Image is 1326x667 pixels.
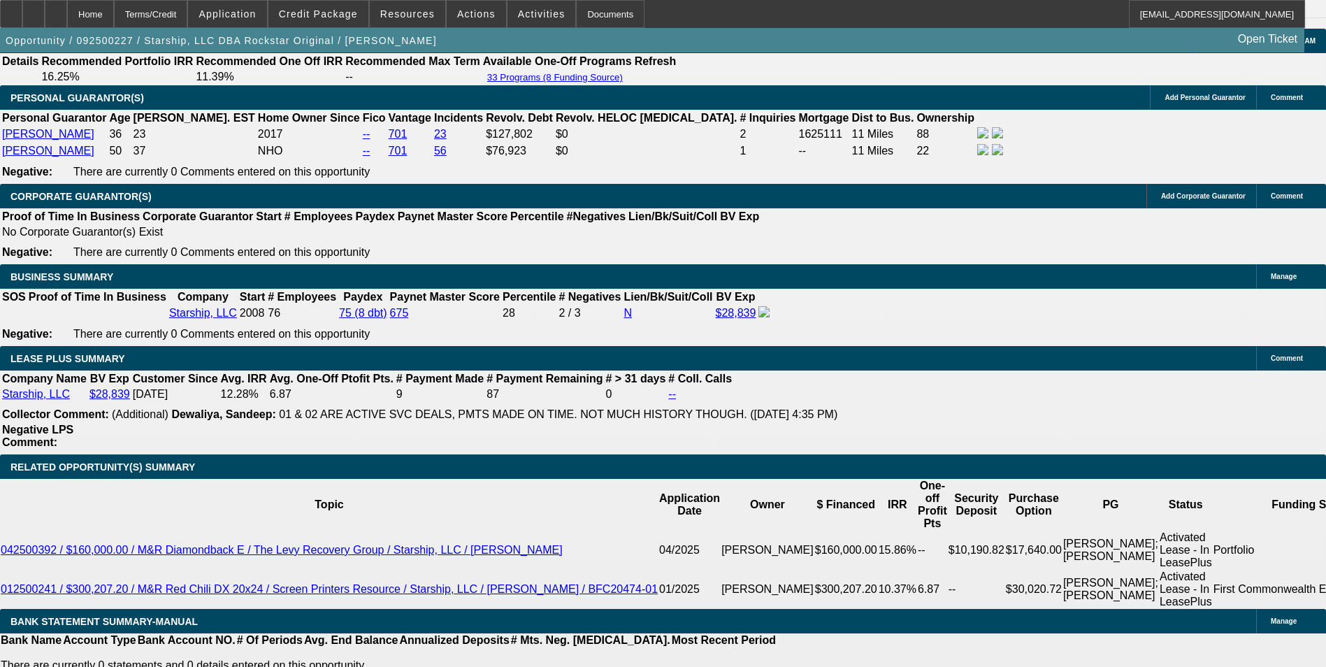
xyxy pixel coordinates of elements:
[1271,354,1303,362] span: Comment
[2,246,52,258] b: Negative:
[269,387,394,401] td: 6.87
[1271,192,1303,200] span: Comment
[658,570,721,609] td: 01/2025
[112,408,168,420] span: (Additional)
[916,143,975,159] td: 22
[169,307,237,319] a: Starship, LLC
[195,55,343,69] th: Recommended One Off IRR
[356,210,395,222] b: Paydex
[256,210,281,222] b: Start
[396,373,484,385] b: # Payment Made
[567,210,626,222] b: #Negatives
[739,143,796,159] td: 1
[1062,479,1159,531] th: PG
[658,479,721,531] th: Application Date
[606,373,666,385] b: # > 31 days
[948,570,1005,609] td: --
[1161,192,1246,200] span: Add Corporate Guarantor
[28,290,167,304] th: Proof of Time In Business
[739,127,796,142] td: 2
[257,143,361,159] td: NHO
[917,570,948,609] td: 6.87
[992,144,1003,155] img: linkedin-icon.png
[799,112,849,124] b: Mortgage
[434,128,447,140] a: 23
[108,143,131,159] td: 50
[556,112,737,124] b: Revolv. HELOC [MEDICAL_DATA].
[1005,531,1062,570] td: $17,640.00
[1,290,27,304] th: SOS
[2,112,106,124] b: Personal Guarantor
[389,145,408,157] a: 701
[798,127,850,142] td: 1625111
[188,1,266,27] button: Application
[878,531,917,570] td: 15.86%
[917,531,948,570] td: --
[279,408,837,420] span: 01 & 02 ARE ACTIVE SVC DEALS, PMTS MADE ON TIME. NOT MUCH HISTORY THOUGH. ([DATE] 4:35 PM)
[1271,617,1297,625] span: Manage
[668,373,732,385] b: # Coll. Calls
[10,461,195,473] span: RELATED OPPORTUNITY(S) SUMMARY
[171,408,275,420] b: Dewaliya, Sandeep:
[503,291,556,303] b: Percentile
[518,8,565,20] span: Activities
[2,388,70,400] a: Starship, LLC
[343,291,382,303] b: Paydex
[851,127,915,142] td: 11 Miles
[1159,479,1213,531] th: Status
[10,353,125,364] span: LEASE PLUS SUMMARY
[62,633,137,647] th: Account Type
[370,1,445,27] button: Resources
[555,127,738,142] td: $0
[398,633,510,647] th: Annualized Deposits
[510,210,563,222] b: Percentile
[948,531,1005,570] td: $10,190.82
[6,35,437,46] span: Opportunity / 092500227 / Starship, LLC DBA Rockstar Original / [PERSON_NAME]
[558,307,621,320] div: 2 / 3
[814,479,878,531] th: $ Financed
[992,127,1003,138] img: linkedin-icon.png
[178,291,229,303] b: Company
[284,210,353,222] b: # Employees
[624,307,632,319] a: N
[634,55,677,69] th: Refresh
[73,328,370,340] span: There are currently 0 Comments entered on this opportunity
[390,291,500,303] b: Paynet Master Score
[2,373,87,385] b: Company Name
[1,225,765,239] td: No Corporate Guarantor(s) Exist
[1,544,563,556] a: 042500392 / $160,000.00 / M&R Diamondback E / The Levy Recovery Group / Starship, LLC / [PERSON_N...
[1159,531,1213,570] td: Activated Lease - In LeasePlus
[624,291,712,303] b: Lien/Bk/Suit/Coll
[268,307,280,319] span: 76
[134,112,255,124] b: [PERSON_NAME]. EST
[434,112,483,124] b: Incidents
[389,112,431,124] b: Vantage
[917,479,948,531] th: One-off Profit Pts
[852,112,914,124] b: Dist to Bus.
[41,55,194,69] th: Recommended Portfolio IRR
[721,570,814,609] td: [PERSON_NAME]
[137,633,236,647] th: Bank Account NO.
[10,92,144,103] span: PERSONAL GUARANTOR(S)
[89,388,130,400] a: $28,839
[143,210,253,222] b: Corporate Guarantor
[2,408,109,420] b: Collector Comment:
[108,127,131,142] td: 36
[258,112,360,124] b: Home Owner Since
[2,424,73,448] b: Negative LPS Comment:
[240,291,265,303] b: Start
[1062,531,1159,570] td: [PERSON_NAME]; [PERSON_NAME]
[73,246,370,258] span: There are currently 0 Comments entered on this opportunity
[133,373,218,385] b: Customer Since
[721,479,814,531] th: Owner
[503,307,556,320] div: 28
[658,531,721,570] td: 04/2025
[798,143,850,159] td: --
[268,291,336,303] b: # Employees
[258,128,283,140] span: 2017
[41,70,194,84] td: 16.25%
[1165,94,1246,101] span: Add Personal Guarantor
[814,531,878,570] td: $160,000.00
[1,583,658,595] a: 012500241 / $300,207.20 / M&R Red Chili DX 20x24 / Screen Printers Resource / Starship, LLC / [PE...
[90,373,129,385] b: BV Exp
